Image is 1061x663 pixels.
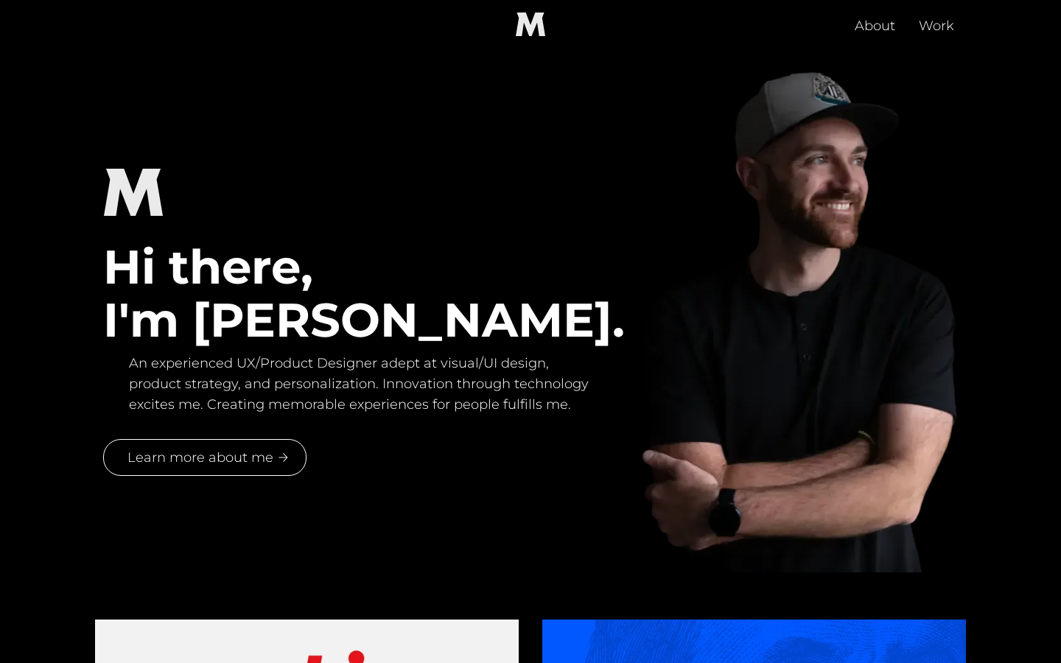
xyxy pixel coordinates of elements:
[641,71,958,572] img: Mike Dempsey Lead Product Designer
[122,447,279,468] div: Learn more about me
[907,1,966,48] a: Work
[103,240,625,346] h1: Hi there, I'm [PERSON_NAME].
[103,168,164,217] img: "M" logo
[128,352,600,427] p: An experienced UX/Product Designer adept at visual/UI design, product strategy, and personalizati...
[843,1,907,48] a: About
[507,13,554,36] img: "M" logo
[279,453,288,462] img: Arrow pointing right.
[103,439,307,476] a: Learn more about me
[507,1,554,48] a: home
